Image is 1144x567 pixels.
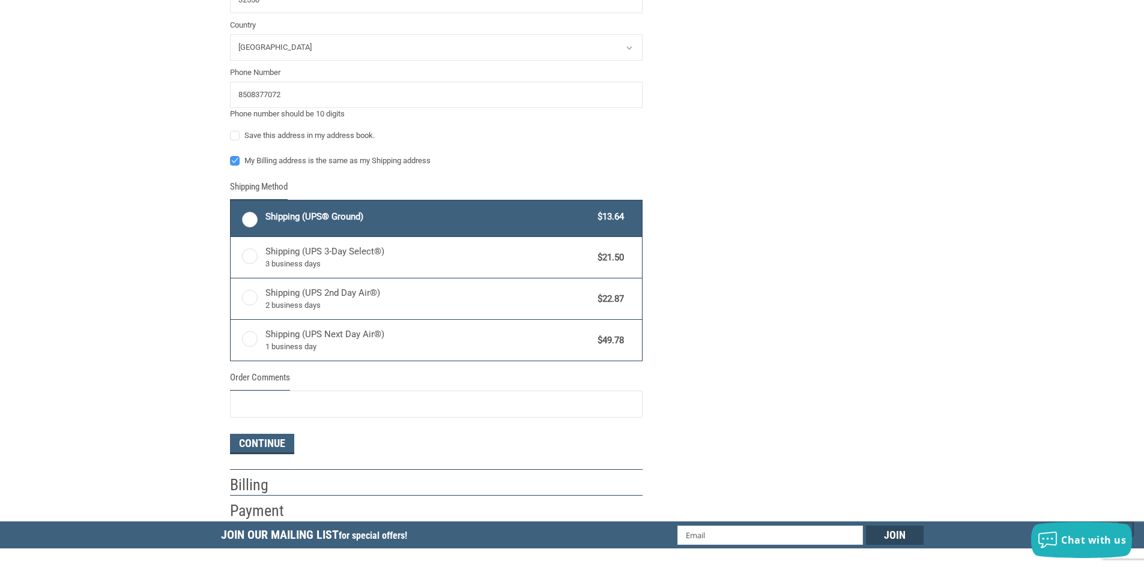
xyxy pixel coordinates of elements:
span: Shipping (UPS® Ground) [265,210,592,224]
span: $22.87 [592,292,625,306]
span: $21.50 [592,251,625,265]
span: 3 business days [265,258,592,270]
label: My Billing address is the same as my Shipping address [230,156,643,166]
legend: Order Comments [230,371,290,391]
input: Join [866,526,924,545]
label: Save this address in my address book. [230,131,643,140]
span: Shipping (UPS Next Day Air®) [265,328,592,353]
span: $49.78 [592,334,625,347]
span: for special offers! [339,530,407,541]
span: Shipping (UPS 2nd Day Air®) [265,286,592,311]
div: Phone number should be 10 digits [230,108,643,120]
span: Shipping (UPS 3-Day Select®) [265,245,592,270]
span: 2 business days [265,299,592,311]
span: Chat with us [1061,533,1126,547]
label: Country [230,19,643,31]
span: 1 business day [265,341,592,353]
label: Phone Number [230,67,643,79]
h2: Billing [230,475,300,495]
button: Chat with us [1031,522,1132,558]
h2: Payment [230,501,300,521]
h5: Join Our Mailing List [221,521,413,552]
span: $13.64 [592,210,625,224]
input: Email [677,526,863,545]
legend: Shipping Method [230,180,288,200]
button: Continue [230,434,294,454]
